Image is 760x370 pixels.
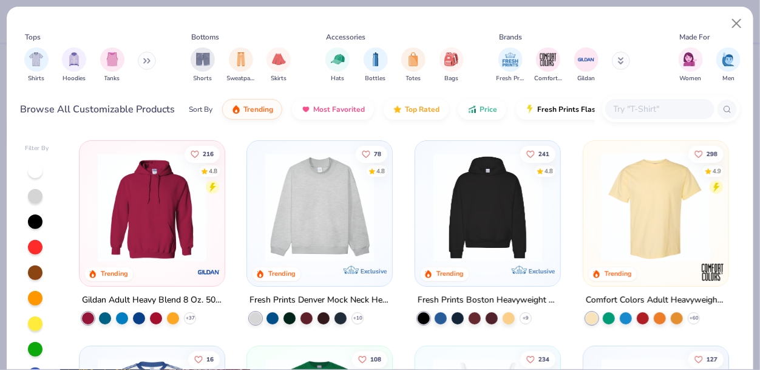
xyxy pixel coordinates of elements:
span: Shorts [194,74,212,83]
div: Browse All Customizable Products [21,102,175,117]
img: 01756b78-01f6-4cc6-8d8a-3c30c1a0c8ac [92,153,212,262]
img: Totes Image [407,52,420,66]
div: filter for Gildan [574,47,599,83]
div: filter for Tanks [100,47,124,83]
span: Price [480,104,497,114]
div: filter for Hats [325,47,350,83]
img: Bags Image [444,52,458,66]
div: Gildan Adult Heavy Blend 8 Oz. 50/50 Hooded Sweatshirt [82,293,222,308]
div: filter for Fresh Prints [497,47,524,83]
button: Like [688,351,724,368]
span: 127 [707,356,718,362]
img: most_fav.gif [301,104,311,114]
button: Like [185,145,220,162]
span: Sweatpants [227,74,255,83]
span: Trending [243,104,273,114]
span: 241 [538,151,549,157]
div: filter for Skirts [266,47,291,83]
img: f5d85501-0dbb-4ee4-b115-c08fa3845d83 [259,153,380,262]
span: 216 [203,151,214,157]
img: 91acfc32-fd48-4d6b-bdad-a4c1a30ac3fc [427,153,548,262]
span: + 9 [523,315,529,322]
button: Like [688,145,724,162]
span: Bags [444,74,458,83]
div: Comfort Colors Adult Heavyweight T-Shirt [586,293,726,308]
button: filter button [24,47,49,83]
button: filter button [401,47,426,83]
span: Totes [406,74,421,83]
button: filter button [497,47,524,83]
div: filter for Shirts [24,47,49,83]
button: Top Rated [384,99,449,120]
button: Like [520,351,555,368]
button: filter button [227,47,255,83]
button: filter button [574,47,599,83]
img: trending.gif [231,104,241,114]
button: filter button [266,47,291,83]
input: Try "T-Shirt" [612,102,706,116]
button: Like [356,145,388,162]
button: Trending [222,99,282,120]
div: filter for Men [716,47,741,83]
img: Comfort Colors Image [539,50,557,69]
div: filter for Totes [401,47,426,83]
span: Men [722,74,735,83]
div: Fresh Prints Boston Heavyweight Hoodie [418,293,558,308]
div: 4.8 [545,166,553,176]
div: filter for Shorts [191,47,215,83]
button: filter button [325,47,350,83]
span: Exclusive [361,267,387,275]
div: Sort By [189,104,212,115]
div: Tops [25,32,41,43]
button: filter button [679,47,703,83]
img: Women Image [684,52,697,66]
div: filter for Comfort Colors [534,47,562,83]
img: Men Image [722,52,735,66]
span: 16 [206,356,214,362]
div: 4.8 [377,166,385,176]
span: Women [680,74,702,83]
span: + 37 [185,315,194,322]
button: filter button [439,47,464,83]
button: Like [188,351,220,368]
span: Bottles [365,74,386,83]
span: 298 [707,151,718,157]
span: 108 [371,356,382,362]
img: Bottles Image [369,52,382,66]
span: Hats [331,74,344,83]
div: filter for Women [679,47,703,83]
img: a164e800-7022-4571-a324-30c76f641635 [212,153,333,262]
button: Like [353,351,388,368]
img: Shorts Image [196,52,210,66]
button: Fresh Prints Flash [516,99,656,120]
span: Comfort Colors [534,74,562,83]
img: Comfort Colors logo [701,260,725,284]
img: Gildan Image [577,50,595,69]
img: Hats Image [331,52,345,66]
button: filter button [716,47,741,83]
span: Top Rated [405,104,439,114]
img: Hoodies Image [67,52,81,66]
div: filter for Bottles [364,47,388,83]
div: Accessories [327,32,366,43]
img: Fresh Prints Image [501,50,520,69]
div: Brands [499,32,522,43]
span: Fresh Prints Flash [537,104,600,114]
span: Exclusive [529,267,555,275]
img: Tanks Image [106,52,119,66]
img: flash.gif [525,104,535,114]
div: Fresh Prints Denver Mock Neck Heavyweight Sweatshirt [249,293,390,308]
img: Shirts Image [29,52,43,66]
div: Bottoms [192,32,220,43]
span: Fresh Prints [497,74,524,83]
span: Most Favorited [313,104,365,114]
button: Like [520,145,555,162]
button: filter button [62,47,86,83]
span: Skirts [271,74,287,83]
span: Shirts [28,74,44,83]
div: filter for Sweatpants [227,47,255,83]
button: filter button [534,47,562,83]
span: Hoodies [63,74,86,83]
button: filter button [191,47,215,83]
button: filter button [364,47,388,83]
